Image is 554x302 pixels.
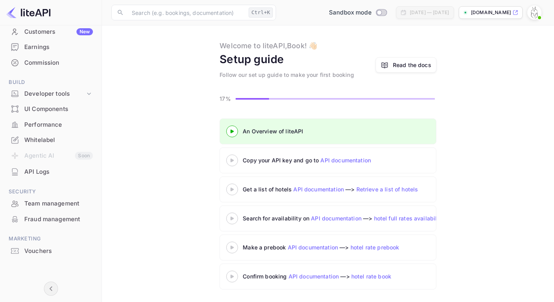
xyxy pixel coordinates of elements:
a: API documentation [311,215,361,222]
div: Performance [24,120,93,129]
a: Read the docs [376,57,436,73]
div: API Logs [5,164,97,180]
a: hotel full rates availability [374,215,444,222]
a: hotel rate book [351,273,391,280]
div: Earnings [24,43,93,52]
div: Fraud management [24,215,93,224]
div: UI Components [5,102,97,117]
a: hotel rate prebook [351,244,400,251]
div: Vouchers [24,247,93,256]
a: API documentation [289,273,339,280]
img: Book The Bed [528,6,541,19]
div: Search for availability on —> [243,214,517,222]
a: API documentation [320,157,371,164]
a: Vouchers [5,244,97,258]
div: Developer tools [5,87,97,101]
div: Customers [24,27,93,36]
div: Setup guide [220,51,284,67]
a: Fraud management [5,212,97,226]
div: New [76,28,93,35]
div: Welcome to liteAPI, Book ! 👋🏻 [220,40,317,51]
img: LiteAPI logo [6,6,51,19]
div: Developer tools [24,89,85,98]
a: CustomersNew [5,24,97,39]
div: Commission [24,58,93,67]
a: Retrieve a list of hotels [356,186,418,193]
span: Sandbox mode [329,8,372,17]
a: Team management [5,196,97,211]
a: API Logs [5,164,97,179]
div: Fraud management [5,212,97,227]
div: Whitelabel [24,136,93,145]
div: [DATE] — [DATE] [410,9,449,16]
span: Security [5,187,97,196]
a: Performance [5,117,97,132]
div: API Logs [24,167,93,176]
div: Performance [5,117,97,133]
a: Whitelabel [5,133,97,147]
div: Get a list of hotels —> [243,185,439,193]
div: CustomersNew [5,24,97,40]
div: Commission [5,55,97,71]
button: Collapse navigation [44,282,58,296]
div: Make a prebook —> [243,243,439,251]
a: API documentation [288,244,338,251]
div: Confirm booking —> [243,272,439,280]
p: [DOMAIN_NAME] [471,9,511,16]
div: Team management [24,199,93,208]
div: An Overview of liteAPI [243,127,439,135]
input: Search (e.g. bookings, documentation) [127,5,245,20]
div: Earnings [5,40,97,55]
div: Whitelabel [5,133,97,148]
a: Commission [5,55,97,70]
a: Read the docs [393,61,431,69]
div: Vouchers [5,244,97,259]
p: 17% [220,95,233,103]
a: UI Components [5,102,97,116]
div: Copy your API key and go to [243,156,439,164]
span: Marketing [5,235,97,243]
a: API documentation [293,186,344,193]
div: Follow our set up guide to make your first booking [220,71,354,79]
div: Switch to Production mode [326,8,390,17]
div: UI Components [24,105,93,114]
span: Build [5,78,97,87]
div: Ctrl+K [249,7,273,18]
a: Earnings [5,40,97,54]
